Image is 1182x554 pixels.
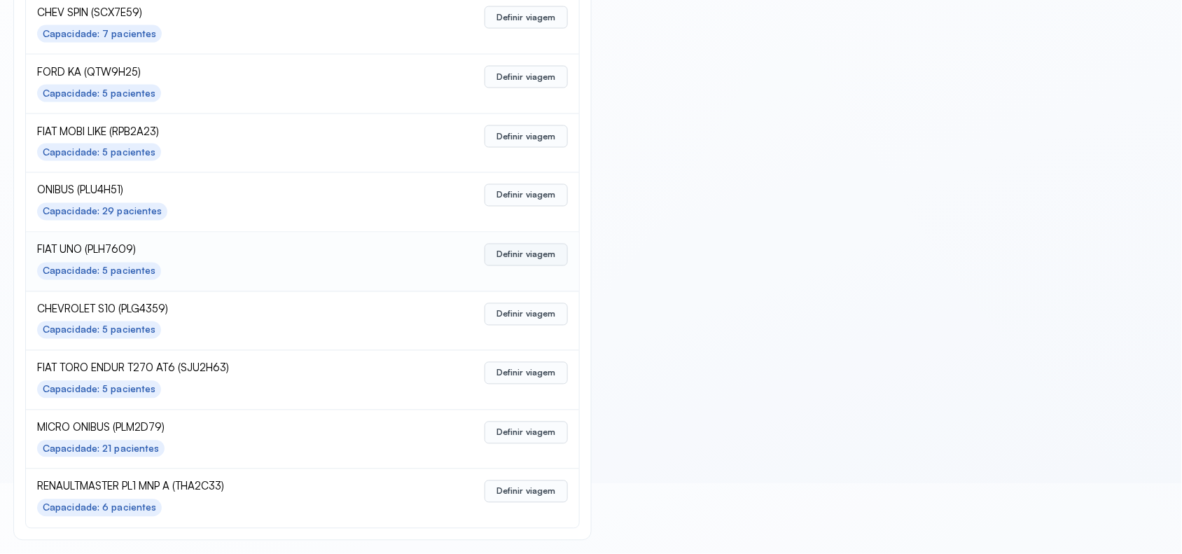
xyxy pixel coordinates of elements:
button: Definir viagem [485,6,568,29]
span: FIAT TORO ENDUR T270 AT6 (SJU2H63) [37,362,411,375]
button: Definir viagem [485,362,568,385]
button: Definir viagem [485,66,568,88]
div: Capacidade: 5 pacientes [43,265,155,277]
span: MICRO ONIBUS (PLM2D79) [37,422,411,435]
div: Capacidade: 21 pacientes [43,443,159,455]
div: Capacidade: 5 pacientes [43,146,155,158]
button: Definir viagem [485,184,568,207]
span: RENAULTMASTER PL1 MNP A (THA2C33) [37,480,411,494]
button: Definir viagem [485,303,568,326]
button: Definir viagem [485,422,568,444]
div: Capacidade: 5 pacientes [43,324,155,336]
div: Capacidade: 29 pacientes [43,206,162,218]
div: Capacidade: 5 pacientes [43,384,155,396]
span: FIAT UNO (PLH7609) [37,244,411,257]
span: FORD KA (QTW9H25) [37,66,411,79]
button: Definir viagem [485,244,568,266]
div: Capacidade: 6 pacientes [43,502,156,514]
span: CHEVROLET S10 (PLG4359) [37,303,411,317]
button: Definir viagem [485,480,568,503]
button: Definir viagem [485,125,568,148]
span: CHEV SPIN (SCX7E59) [37,6,411,20]
span: FIAT MOBI LIKE (RPB2A23) [37,125,411,139]
span: ONIBUS (PLU4H51) [37,184,411,198]
div: Capacidade: 5 pacientes [43,88,155,99]
div: Capacidade: 7 pacientes [43,28,156,40]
